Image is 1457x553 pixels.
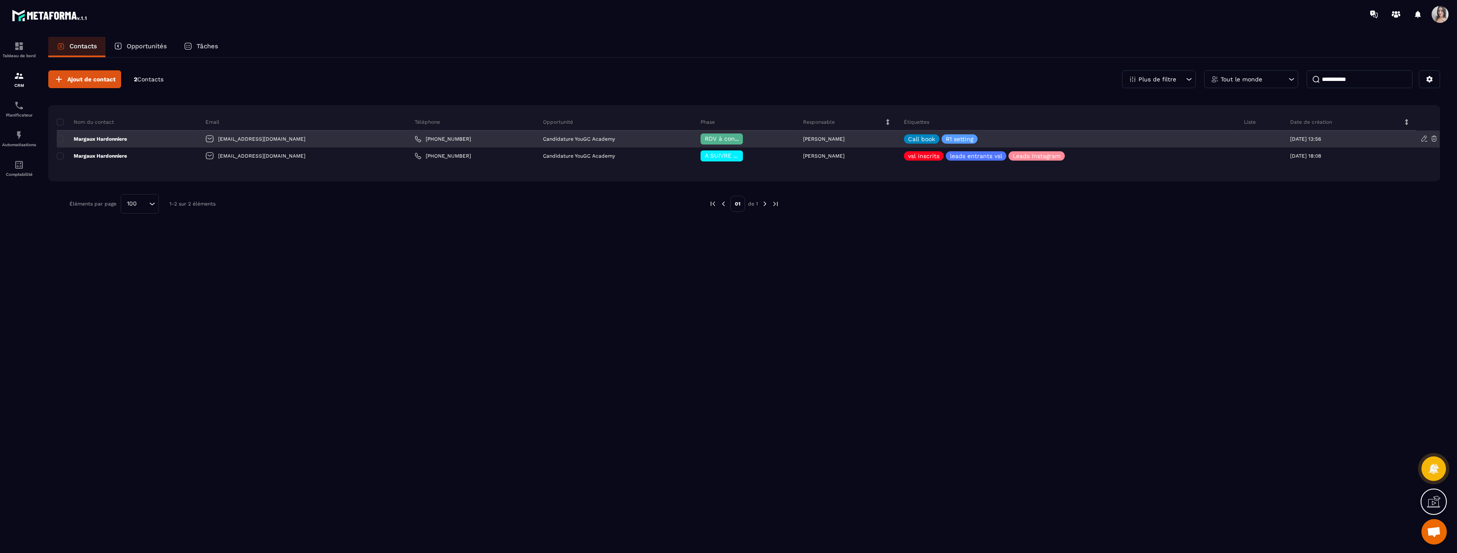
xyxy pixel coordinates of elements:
p: Tout le monde [1221,76,1262,82]
img: accountant [14,160,24,170]
p: CRM [2,83,36,88]
p: vsl inscrits [908,153,939,159]
img: next [772,200,779,208]
a: Tâches [175,37,227,57]
p: [PERSON_NAME] [803,153,845,159]
p: [DATE] 18:08 [1290,153,1321,159]
p: Candidature YouGC Academy [543,153,615,159]
p: Opportunités [127,42,167,50]
p: Planificateur [2,113,36,117]
p: Opportunité [543,119,573,125]
img: formation [14,71,24,81]
span: A SUIVRE ⏳ [705,152,741,159]
p: Comptabilité [2,172,36,177]
span: Ajout de contact [67,75,116,83]
p: Téléphone [415,119,440,125]
img: formation [14,41,24,51]
p: Margaux Hardonniere [57,136,127,142]
a: schedulerschedulerPlanificateur [2,94,36,124]
img: prev [720,200,727,208]
p: Contacts [69,42,97,50]
p: de 1 [748,200,758,207]
p: Tableau de bord [2,53,36,58]
img: prev [709,200,717,208]
p: [DATE] 13:56 [1290,136,1321,142]
p: Candidature YouGC Academy [543,136,615,142]
a: Contacts [48,37,105,57]
a: [PHONE_NUMBER] [415,136,471,142]
p: Tâches [197,42,218,50]
span: Contacts [137,76,163,83]
img: scheduler [14,100,24,111]
p: leads entrants vsl [950,153,1002,159]
p: Date de création [1290,119,1332,125]
p: R1 setting [946,136,973,142]
p: 01 [730,196,745,212]
a: formationformationCRM [2,64,36,94]
a: Opportunités [105,37,175,57]
p: Margaux Hardonniere [57,153,127,159]
p: 2 [134,75,163,83]
p: Plus de filtre [1138,76,1176,82]
p: Automatisations [2,142,36,147]
p: Étiquettes [904,119,929,125]
a: automationsautomationsAutomatisations [2,124,36,153]
p: Call book [908,136,935,142]
p: [PERSON_NAME] [803,136,845,142]
p: Liste [1244,119,1256,125]
p: Responsable [803,119,835,125]
img: automations [14,130,24,140]
a: [PHONE_NUMBER] [415,153,471,159]
p: Éléments par page [69,201,116,207]
span: 100 [124,199,140,208]
p: 1-2 sur 2 éléments [169,201,216,207]
div: Search for option [121,194,159,214]
a: Ouvrir le chat [1421,519,1447,545]
span: RDV à confimer ❓ [705,135,759,142]
img: logo [12,8,88,23]
p: Email [205,119,219,125]
a: accountantaccountantComptabilité [2,153,36,183]
p: Phase [701,119,715,125]
p: Leads Instagram [1013,153,1061,159]
img: next [761,200,769,208]
a: formationformationTableau de bord [2,35,36,64]
p: Nom du contact [57,119,114,125]
button: Ajout de contact [48,70,121,88]
input: Search for option [140,199,147,208]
